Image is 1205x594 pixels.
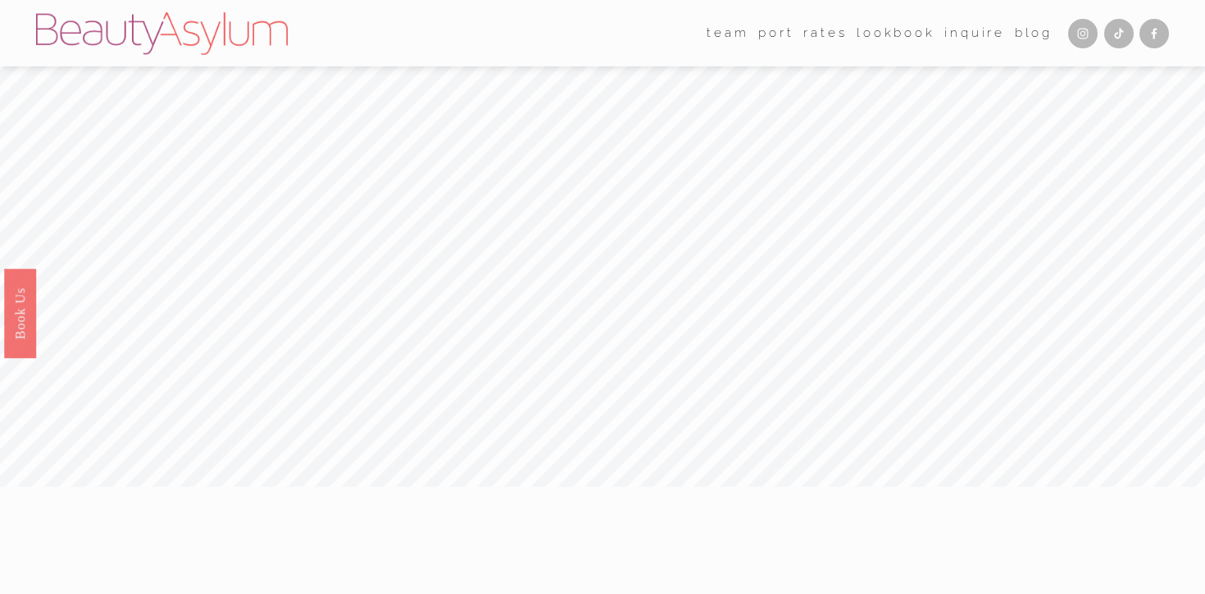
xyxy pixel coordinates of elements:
a: Lookbook [857,20,934,45]
a: TikTok [1104,19,1134,48]
a: port [758,20,793,45]
a: folder dropdown [707,20,748,45]
a: Inquire [944,20,1005,45]
a: Facebook [1139,19,1169,48]
span: team [707,22,748,44]
a: Book Us [4,268,36,357]
a: Blog [1015,20,1053,45]
img: Beauty Asylum | Bridal Hair &amp; Makeup Charlotte &amp; Atlanta [36,12,288,55]
a: Rates [803,20,847,45]
a: Instagram [1068,19,1098,48]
